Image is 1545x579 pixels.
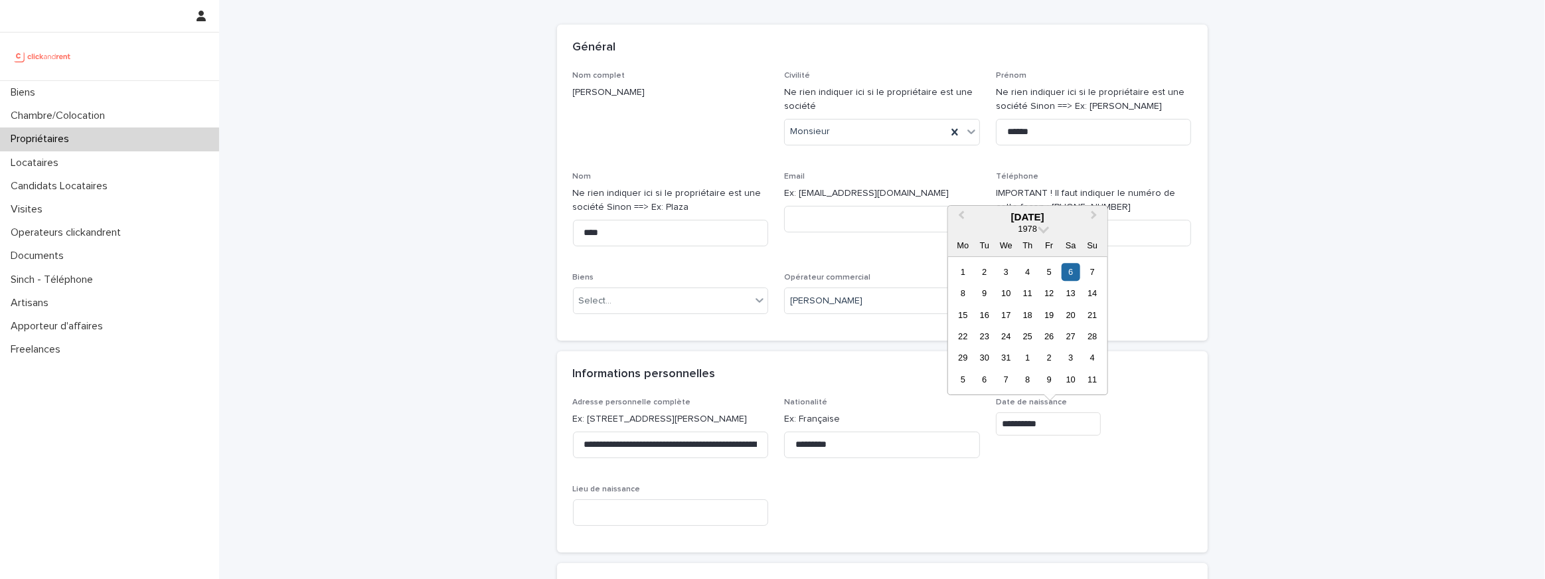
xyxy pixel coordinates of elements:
div: Choose Monday, 29 May 1978 [954,349,972,367]
div: Choose Saturday, 10 June 1978 [1062,371,1080,388]
p: Visites [5,203,53,216]
span: Nationalité [784,398,827,406]
p: Ex: [STREET_ADDRESS][PERSON_NAME] [573,412,769,426]
div: Choose Friday, 2 June 1978 [1040,349,1058,367]
span: Monsieur [790,125,830,139]
p: Sinch - Téléphone [5,274,104,286]
div: Choose Tuesday, 30 May 1978 [975,349,993,367]
div: Choose Tuesday, 16 May 1978 [975,306,993,324]
img: UCB0brd3T0yccxBKYDjQ [11,43,75,70]
div: Choose Wednesday, 10 May 1978 [997,284,1015,302]
div: Choose Tuesday, 23 May 1978 [975,327,993,345]
div: We [997,236,1015,254]
p: [PERSON_NAME] [573,86,769,100]
div: Choose Thursday, 25 May 1978 [1018,327,1036,345]
div: Choose Monday, 5 June 1978 [954,371,972,388]
div: Choose Sunday, 4 June 1978 [1084,349,1101,367]
button: Previous Month [949,207,971,228]
span: 1978 [1018,224,1037,234]
div: Choose Monday, 15 May 1978 [954,306,972,324]
button: Next Month [1085,207,1106,228]
div: Choose Friday, 9 June 1978 [1040,371,1058,388]
span: Biens [573,274,594,282]
div: Choose Saturday, 20 May 1978 [1062,306,1080,324]
div: Choose Sunday, 28 May 1978 [1084,327,1101,345]
div: month 1978-05 [952,261,1103,390]
p: Propriétaires [5,133,80,145]
div: Mo [954,236,972,254]
p: Ne rien indiquer ici si le propriétaire est une société Sinon ==> Ex: [PERSON_NAME] [996,86,1192,114]
p: IMPORTANT ! Il faut indiquer le numéro de cette façon : [PHONE_NUMBER] [996,187,1192,214]
div: Choose Sunday, 7 May 1978 [1084,263,1101,281]
span: Civilité [784,72,810,80]
div: Choose Wednesday, 7 June 1978 [997,371,1015,388]
div: Choose Monday, 8 May 1978 [954,284,972,302]
div: Choose Monday, 22 May 1978 [954,327,972,345]
p: Ex: Française [784,412,980,426]
span: [PERSON_NAME] [790,294,862,308]
div: Sa [1062,236,1080,254]
p: Artisans [5,297,59,309]
p: Chambre/Colocation [5,110,116,122]
div: [DATE] [948,211,1107,223]
div: Choose Wednesday, 31 May 1978 [997,349,1015,367]
span: Lieu de naissance [573,485,641,493]
div: Th [1018,236,1036,254]
div: Choose Saturday, 6 May 1978 [1062,263,1080,281]
span: Email [784,173,805,181]
p: Ne rien indiquer ici si le propriétaire est une société [784,86,980,114]
div: Choose Monday, 1 May 1978 [954,263,972,281]
div: Choose Wednesday, 3 May 1978 [997,263,1015,281]
div: Choose Thursday, 4 May 1978 [1018,263,1036,281]
span: Adresse personnelle complète [573,398,691,406]
div: Choose Sunday, 14 May 1978 [1084,284,1101,302]
div: Choose Friday, 12 May 1978 [1040,284,1058,302]
div: Choose Wednesday, 17 May 1978 [997,306,1015,324]
span: Date de naissance [996,398,1067,406]
div: Choose Thursday, 11 May 1978 [1018,284,1036,302]
div: Select... [579,294,612,308]
div: Choose Tuesday, 6 June 1978 [975,371,993,388]
p: Ne rien indiquer ici si le propriétaire est une société Sinon ==> Ex: Plaza [573,187,769,214]
span: Prénom [996,72,1026,80]
div: Choose Saturday, 13 May 1978 [1062,284,1080,302]
div: Choose Saturday, 27 May 1978 [1062,327,1080,345]
div: Tu [975,236,993,254]
p: Freelances [5,343,71,356]
h2: Général [573,41,616,55]
p: Biens [5,86,46,99]
p: Candidats Locataires [5,180,118,193]
div: Choose Tuesday, 2 May 1978 [975,263,993,281]
div: Choose Thursday, 18 May 1978 [1018,306,1036,324]
span: Opérateur commercial [784,274,870,282]
span: Nom complet [573,72,625,80]
span: Téléphone [996,173,1038,181]
p: Locataires [5,157,69,169]
p: Operateurs clickandrent [5,226,131,239]
div: Choose Wednesday, 24 May 1978 [997,327,1015,345]
p: Apporteur d'affaires [5,320,114,333]
div: Choose Tuesday, 9 May 1978 [975,284,993,302]
div: Choose Friday, 5 May 1978 [1040,263,1058,281]
div: Choose Sunday, 21 May 1978 [1084,306,1101,324]
div: Choose Saturday, 3 June 1978 [1062,349,1080,367]
h2: Informations personnelles [573,367,716,382]
div: Choose Thursday, 1 June 1978 [1018,349,1036,367]
p: Documents [5,250,74,262]
div: Choose Friday, 19 May 1978 [1040,306,1058,324]
div: Choose Friday, 26 May 1978 [1040,327,1058,345]
div: Choose Sunday, 11 June 1978 [1084,371,1101,388]
span: Nom [573,173,592,181]
div: Su [1084,236,1101,254]
div: Fr [1040,236,1058,254]
div: Choose Thursday, 8 June 1978 [1018,371,1036,388]
p: Ex: [EMAIL_ADDRESS][DOMAIN_NAME] [784,187,980,201]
